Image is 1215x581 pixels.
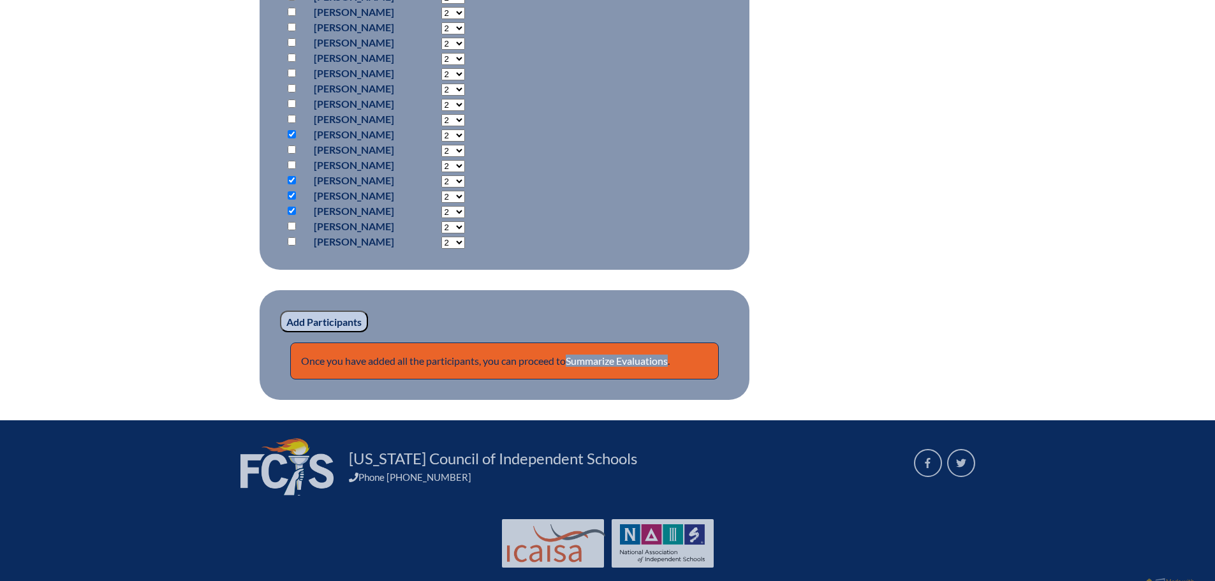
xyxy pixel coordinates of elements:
img: FCIS_logo_white [240,438,334,496]
p: Once you have added all the participants, you can proceed to . [290,342,719,379]
p: [PERSON_NAME] [314,81,394,96]
p: [PERSON_NAME] [314,203,394,219]
p: [PERSON_NAME] [314,20,394,35]
input: Add Participants [280,311,368,332]
p: [PERSON_NAME] [314,158,394,173]
a: [US_STATE] Council of Independent Schools [344,448,642,469]
p: [PERSON_NAME] [314,127,394,142]
p: [PERSON_NAME] [314,234,394,249]
a: Summarize Evaluations [566,355,668,367]
p: [PERSON_NAME] [314,112,394,127]
p: [PERSON_NAME] [314,173,394,188]
p: [PERSON_NAME] [314,35,394,50]
p: [PERSON_NAME] [314,66,394,81]
img: NAIS Logo [620,524,705,563]
img: Int'l Council Advancing Independent School Accreditation logo [507,524,605,563]
p: [PERSON_NAME] [314,219,394,234]
p: [PERSON_NAME] [314,142,394,158]
p: [PERSON_NAME] [314,50,394,66]
p: [PERSON_NAME] [314,188,394,203]
div: Phone [PHONE_NUMBER] [349,471,899,483]
p: [PERSON_NAME] [314,96,394,112]
p: [PERSON_NAME] [314,4,394,20]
